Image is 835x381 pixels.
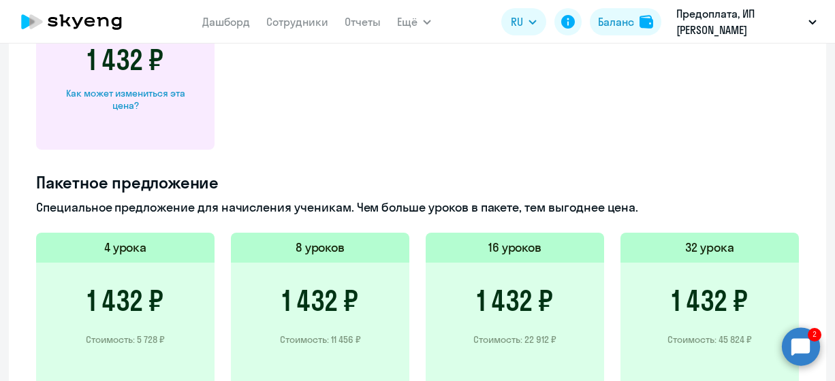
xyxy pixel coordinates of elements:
[280,333,361,346] p: Стоимость: 11 456 ₽
[685,239,734,256] h5: 32 урока
[501,8,546,35] button: RU
[511,14,523,30] span: RU
[473,333,556,346] p: Стоимость: 22 912 ₽
[266,15,328,29] a: Сотрудники
[36,171,799,193] h4: Пакетное предложение
[672,284,748,317] h3: 1 432 ₽
[104,239,147,256] h5: 4 урока
[282,284,358,317] h3: 1 432 ₽
[87,284,163,317] h3: 1 432 ₽
[640,15,653,29] img: balance
[397,14,417,30] span: Ещё
[397,8,431,35] button: Ещё
[296,239,345,256] h5: 8 уроков
[676,5,803,38] p: Предоплата, ИП [PERSON_NAME]
[58,87,193,112] div: Как может измениться эта цена?
[488,239,542,256] h5: 16 уроков
[87,44,163,76] h3: 1 432 ₽
[598,14,634,30] div: Баланс
[669,5,823,38] button: Предоплата, ИП [PERSON_NAME]
[590,8,661,35] button: Балансbalance
[345,15,381,29] a: Отчеты
[36,199,799,216] p: Специальное предложение для начисления ученикам. Чем больше уроков в пакете, тем выгоднее цена.
[667,333,752,346] p: Стоимость: 45 824 ₽
[477,284,553,317] h3: 1 432 ₽
[202,15,250,29] a: Дашборд
[86,333,165,346] p: Стоимость: 5 728 ₽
